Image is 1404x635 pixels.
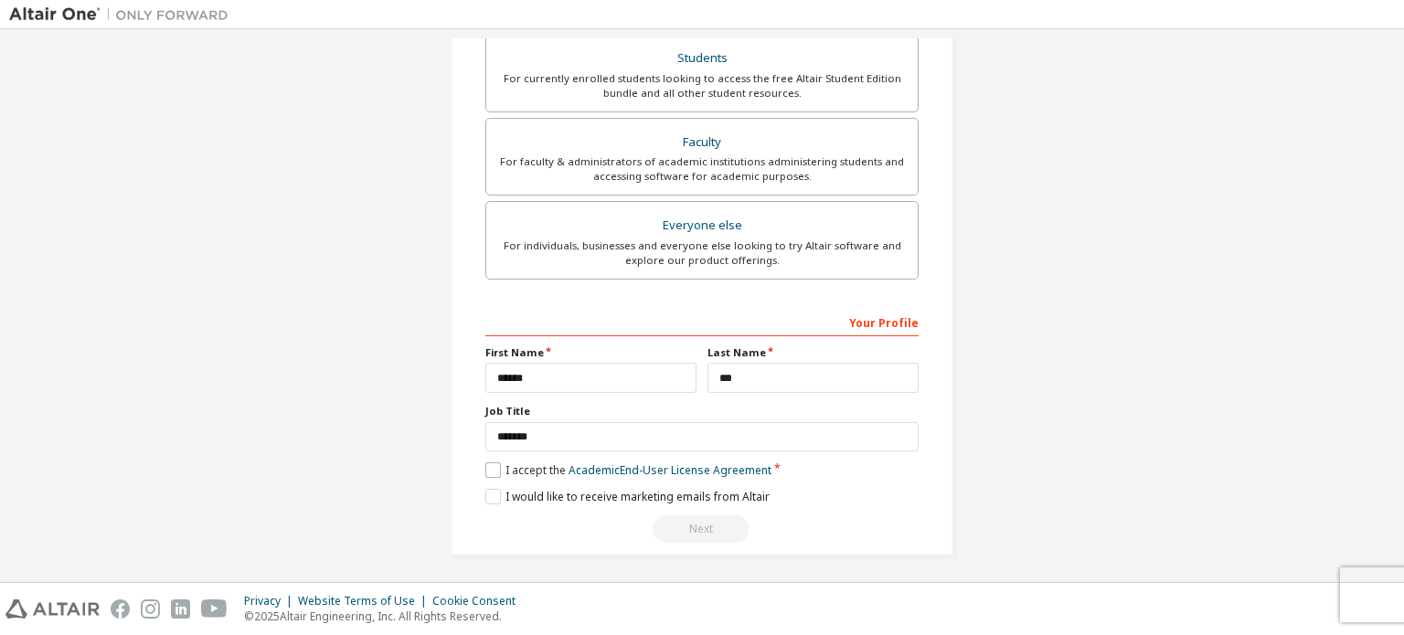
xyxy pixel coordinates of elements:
[298,594,432,609] div: Website Terms of Use
[497,71,907,101] div: For currently enrolled students looking to access the free Altair Student Edition bundle and all ...
[9,5,238,24] img: Altair One
[497,130,907,155] div: Faculty
[485,307,919,336] div: Your Profile
[485,404,919,418] label: Job Title
[141,599,160,619] img: instagram.svg
[244,609,526,624] p: © 2025 Altair Engineering, Inc. All Rights Reserved.
[497,154,907,184] div: For faculty & administrators of academic institutions administering students and accessing softwa...
[244,594,298,609] div: Privacy
[707,345,919,360] label: Last Name
[485,345,697,360] label: First Name
[497,238,907,268] div: For individuals, businesses and everyone else looking to try Altair software and explore our prod...
[201,599,228,619] img: youtube.svg
[171,599,190,619] img: linkedin.svg
[485,489,770,504] label: I would like to receive marketing emails from Altair
[497,213,907,238] div: Everyone else
[5,599,100,619] img: altair_logo.svg
[485,515,919,543] div: Read and acccept EULA to continue
[432,594,526,609] div: Cookie Consent
[497,46,907,71] div: Students
[485,462,771,478] label: I accept the
[111,599,130,619] img: facebook.svg
[569,462,771,478] a: Academic End-User License Agreement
